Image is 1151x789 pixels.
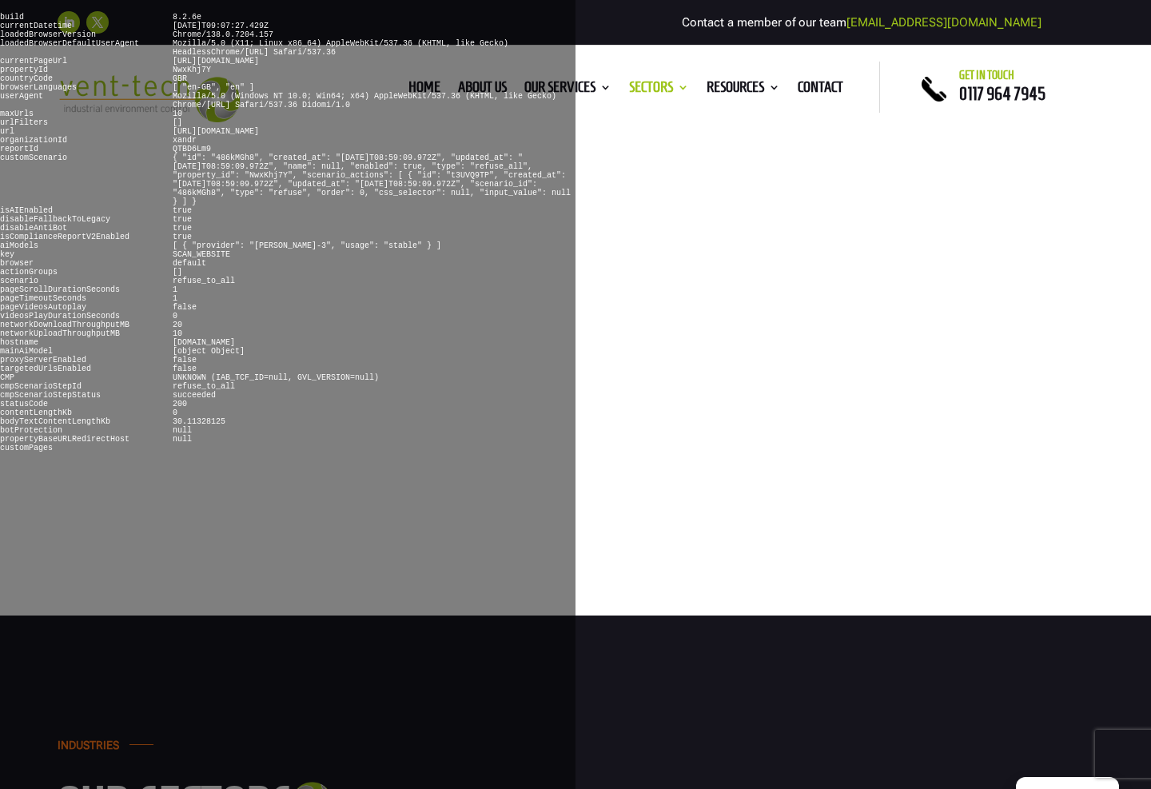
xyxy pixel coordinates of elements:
[707,82,780,99] a: Resources
[173,233,192,241] pre: true
[173,391,216,400] pre: succeeded
[173,312,177,321] pre: 0
[173,74,187,83] pre: GBR
[798,82,843,99] a: Contact
[173,338,235,347] pre: [DOMAIN_NAME]
[173,145,211,153] pre: QTBD6Lm9
[846,15,1041,30] a: [EMAIL_ADDRESS][DOMAIN_NAME]
[173,382,235,391] pre: refuse_to_all
[173,408,177,417] pre: 0
[959,84,1045,103] a: 0117 964 7945
[629,82,689,99] a: Sectors
[173,400,187,408] pre: 200
[173,30,273,39] pre: Chrome/138.0.7204.157
[173,285,177,294] pre: 1
[173,66,211,74] pre: NwxKhj7Y
[173,373,379,382] pre: UNKNOWN (IAB_TCF_ID=null, GVL_VERSION=null)
[173,57,259,66] pre: [URL][DOMAIN_NAME]
[682,15,1041,30] span: Contact a member of our team
[173,13,201,22] pre: 8.2.6e
[173,127,259,136] pre: [URL][DOMAIN_NAME]
[173,153,571,206] pre: { "id": "486kMGh8", "created_at": "[DATE]T08:59:09.972Z", "updated_at": "[DATE]T08:59:09.972Z", "...
[173,347,245,356] pre: [object Object]
[173,277,235,285] pre: refuse_to_all
[959,69,1014,82] span: Get in touch
[173,215,192,224] pre: true
[173,241,441,250] pre: [ { "provider": "[PERSON_NAME]-3", "usage": "stable" } ]
[173,22,269,30] pre: [DATE]T09:07:27.429Z
[173,356,197,365] pre: false
[173,224,192,233] pre: true
[173,426,192,435] pre: null
[173,435,192,444] pre: null
[173,321,182,329] pre: 20
[173,259,206,268] pre: default
[173,329,182,338] pre: 10
[173,83,254,92] pre: [ "en-GB", "en" ]
[173,294,177,303] pre: 1
[173,92,556,110] pre: Mozilla/5.0 (Windows NT 10.0; Win64; x64) AppleWebKit/537.36 (KHTML, like Gecko) Chrome/[URL] Saf...
[173,268,182,277] pre: []
[173,365,197,373] pre: false
[173,303,197,312] pre: false
[173,206,192,215] pre: true
[173,118,182,127] pre: []
[173,110,182,118] pre: 10
[173,136,197,145] pre: xandr
[173,417,225,426] pre: 30.11328125
[173,39,508,57] pre: Mozilla/5.0 (X11; Linux x86_64) AppleWebKit/537.36 (KHTML, like Gecko) HeadlessChrome/[URL] Safar...
[173,250,230,259] pre: SCAN_WEBSITE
